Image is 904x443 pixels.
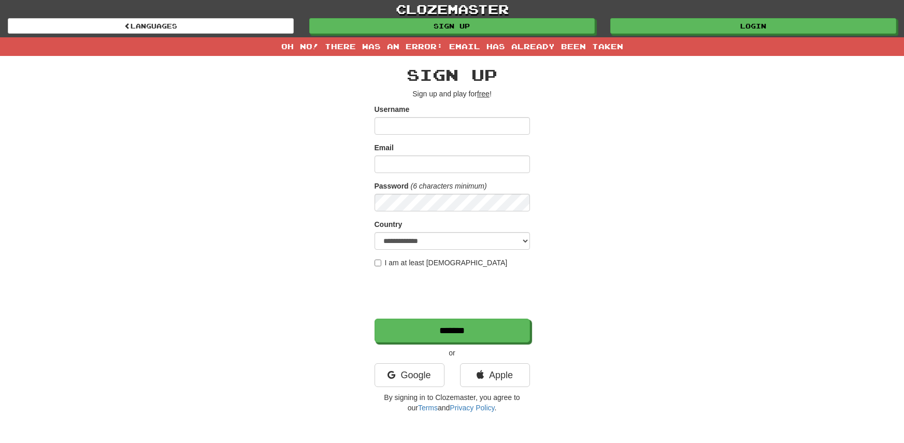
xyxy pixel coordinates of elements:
a: Terms [418,404,438,412]
h2: Sign up [375,66,530,83]
label: Country [375,219,403,230]
label: Email [375,142,394,153]
p: or [375,348,530,358]
a: Languages [8,18,294,34]
p: Sign up and play for ! [375,89,530,99]
label: Password [375,181,409,191]
a: Apple [460,363,530,387]
iframe: reCAPTCHA [375,273,532,313]
p: By signing in to Clozemaster, you agree to our and . [375,392,530,413]
label: I am at least [DEMOGRAPHIC_DATA] [375,258,508,268]
a: Privacy Policy [450,404,494,412]
em: (6 characters minimum) [411,182,487,190]
u: free [477,90,490,98]
a: Login [610,18,896,34]
label: Username [375,104,410,115]
a: Sign up [309,18,595,34]
input: I am at least [DEMOGRAPHIC_DATA] [375,260,381,266]
a: Google [375,363,444,387]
